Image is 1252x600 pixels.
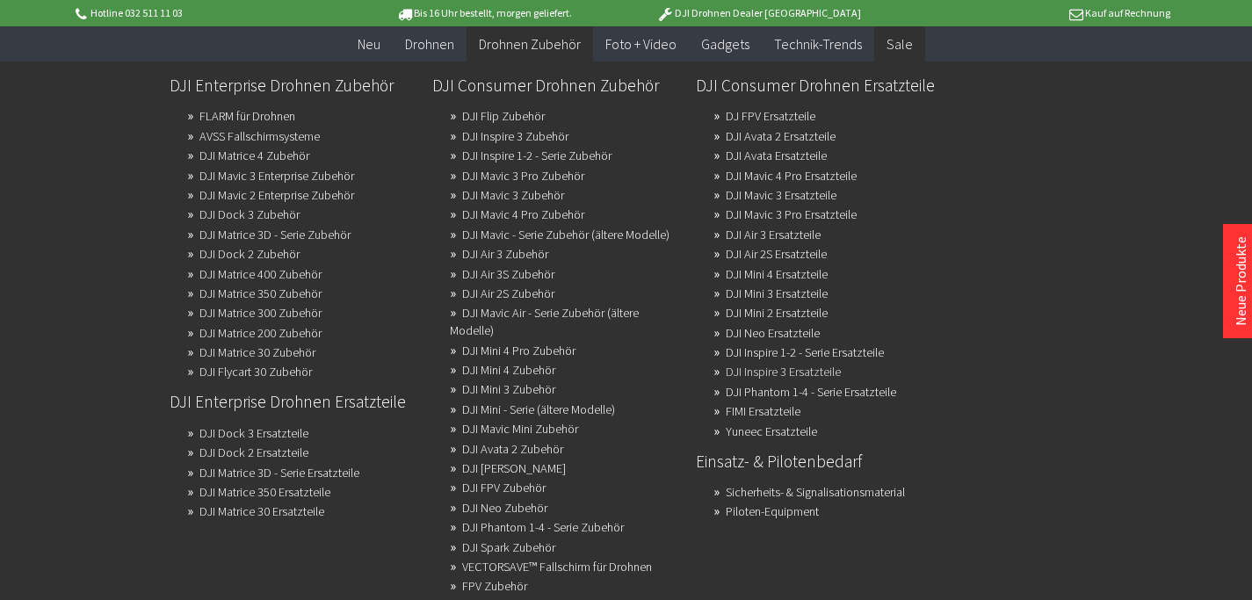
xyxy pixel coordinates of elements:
a: DJ FPV Ersatzteile [726,104,815,128]
a: Foto + Video [593,26,689,62]
a: DJI Dock 3 Ersatzteile [199,421,308,445]
a: DJI Matrice 400 Zubehör [199,262,322,286]
a: DJI Matrice 30 Zubehör [199,340,315,365]
a: DJI Mavic 3 Pro Ersatzteile [726,202,857,227]
a: DJI Avata 2 Zubehör [462,437,563,461]
a: Technik-Trends [762,26,874,62]
a: DJI Consumer Drohnen Zubehör [432,70,682,100]
a: DJI Matrice 200 Zubehör [199,321,322,345]
a: VECTORSAVE™ Fallschirm für Drohnen [462,554,652,579]
a: DJI Matrice 4 Zubehör [199,143,309,168]
a: FPV Zubehör [462,574,527,598]
a: DJI Matrice 350 Zubehör [199,281,322,306]
a: DJI Phantom 1-4 - Serie Ersatzteile [726,380,896,404]
a: DJI Mavic 4 Pro Ersatzteile [726,163,857,188]
span: Drohnen Zubehör [479,35,581,53]
a: DJI Air 2S Zubehör [462,281,554,306]
a: Neu [345,26,393,62]
a: DJI Air 3 Zubehör [462,242,548,266]
a: DJI Mini 3 Zubehör [462,377,555,401]
a: DJI Mavic - Serie Zubehör (ältere Modelle) [462,222,669,247]
a: Drohnen [393,26,467,62]
a: DJI Flycart 30 Zubehör [199,359,312,384]
a: Einsatz- & Pilotenbedarf [696,446,945,476]
a: Piloten-Equipment [726,499,819,524]
a: Neue Produkte [1232,236,1249,326]
a: DJI Matrice 3D - Serie Ersatzteile [199,460,359,485]
span: Drohnen [405,35,454,53]
a: DJI Neo Zubehör [462,495,547,520]
a: DJI Consumer Drohnen Ersatzteile [696,70,945,100]
a: DJI Mavic 3 Ersatzteile [726,183,836,207]
a: DJI Matrice 3D - Serie Zubehör [199,222,351,247]
span: Foto + Video [605,35,677,53]
span: Sale [887,35,913,53]
a: DJI Dock 3 Zubehör [199,202,300,227]
a: DJI Inspire 1-2 - Serie Zubehör [462,143,612,168]
a: DJI Spark Zubehör [462,535,555,560]
a: DJI Neo Ersatzteile [726,321,820,345]
a: DJI Inspire 1-2 - Serie Ersatzteile [726,340,884,365]
a: DJI Mavic 3 Pro Zubehör [462,163,584,188]
a: Yuneec Ersatzteile [726,419,817,444]
span: Gadgets [701,35,749,53]
a: DJI Mini 4 Pro Zubehör [462,338,575,363]
a: DJI Enterprise Drohnen Ersatzteile [170,387,419,416]
a: DJI Air 3 Ersatzteile [726,222,821,247]
a: DJI Mini 3 Ersatzteile [726,281,828,306]
a: FLARM für Drohnen [199,104,295,128]
a: DJI Inspire 3 Zubehör [462,124,568,148]
p: Kauf auf Rechnung [896,3,1170,24]
a: DJI Mini 2 Ersatzteile [726,300,828,325]
a: DJI Enterprise Drohnen Zubehör [170,70,419,100]
a: Gadgets [689,26,762,62]
a: DJI Mavic Air - Serie Zubehör (ältere Modelle) [450,300,639,343]
a: DJI Phantom 1-4 - Serie Zubehör [462,515,624,539]
a: AVSS Fallschirmsysteme [199,124,320,148]
p: Bis 16 Uhr bestellt, morgen geliefert. [347,3,621,24]
a: DJI Matrice 350 Ersatzteile [199,480,330,504]
a: DJI Mavic 2 Enterprise Zubehör [199,183,354,207]
span: Neu [358,35,380,53]
a: DJI Mavic 3 Enterprise Zubehör [199,163,354,188]
a: Sale [874,26,925,62]
a: DJI Mini - Serie (ältere Modelle) [462,397,615,422]
span: Technik-Trends [774,35,862,53]
a: DJI Mini 4 Ersatzteile [726,262,828,286]
a: DJI FPV Zubehör [462,475,546,500]
a: Sicherheits- & Signalisationsmaterial [726,480,905,504]
a: DJI Avata Ersatzteile [726,143,827,168]
a: DJI Dock 2 Ersatzteile [199,440,308,465]
p: DJI Drohnen Dealer [GEOGRAPHIC_DATA] [621,3,895,24]
a: FIMI Ersatzteile [726,399,800,423]
a: DJI Avata Zubehör [462,456,566,481]
p: Hotline 032 511 11 03 [73,3,347,24]
a: DJI Mavic Mini Zubehör [462,416,578,441]
a: Drohnen Zubehör [467,26,593,62]
a: DJI Flip Zubehör [462,104,545,128]
a: DJI Dock 2 Zubehör [199,242,300,266]
a: DJI Mavic 3 Zubehör [462,183,564,207]
a: DJI Air 3S Zubehör [462,262,554,286]
a: DJI Inspire 3 Ersatzteile [726,359,841,384]
a: DJI Mini 4 Zubehör [462,358,555,382]
a: DJI Matrice 30 Ersatzteile [199,499,324,524]
a: DJI Avata 2 Ersatzteile [726,124,836,148]
a: DJI Air 2S Ersatzteile [726,242,827,266]
a: DJI Matrice 300 Zubehör [199,300,322,325]
a: DJI Mavic 4 Pro Zubehör [462,202,584,227]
